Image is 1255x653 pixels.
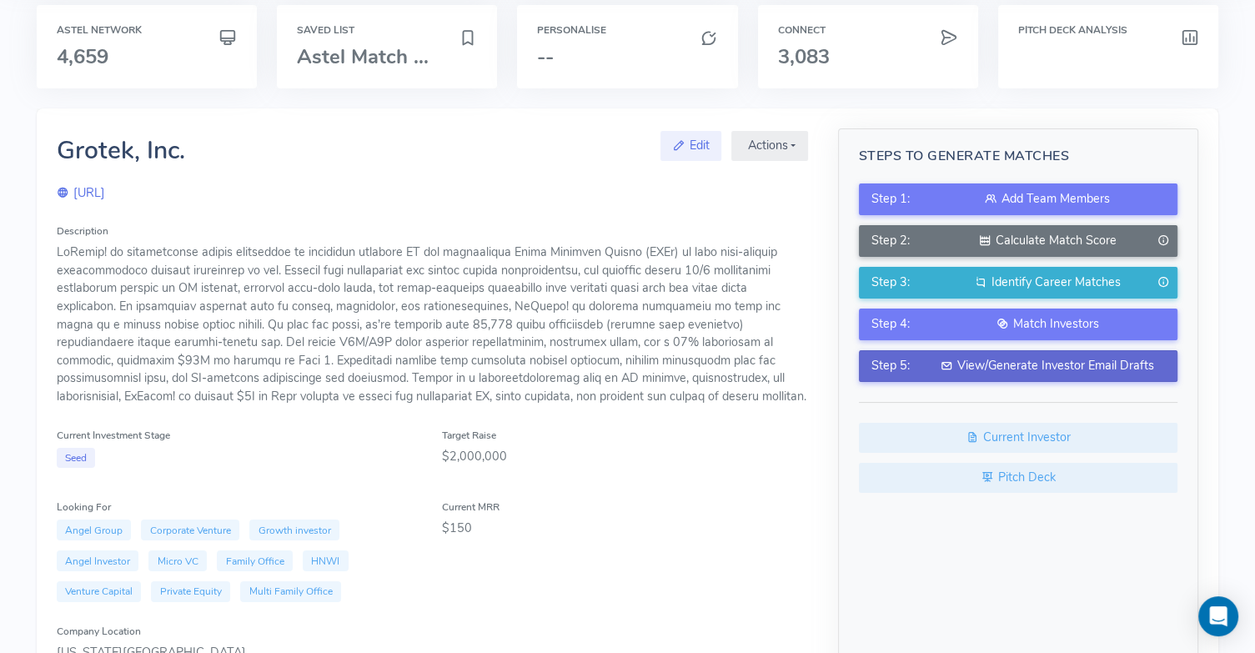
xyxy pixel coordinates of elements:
[778,25,958,36] h6: Connect
[930,315,1165,334] div: Match Investors
[871,315,910,334] span: Step 4:
[141,520,239,540] span: Corporate Venture
[871,190,910,208] span: Step 1:
[57,43,108,70] span: 4,659
[1157,274,1168,292] i: Generate only when Match Score is completed
[57,184,105,201] a: [URL]
[1018,25,1198,36] h6: Pitch Deck Analysis
[57,224,108,239] label: Description
[303,550,349,571] span: HNWI
[249,520,339,540] span: Growth investor
[217,550,293,571] span: Family Office
[871,274,910,292] span: Step 3:
[537,43,554,70] span: --
[297,43,429,70] span: Astel Match ...
[1198,596,1238,636] div: Open Intercom Messenger
[859,225,1178,257] button: Step 2:Calculate Match Score
[930,232,1165,250] div: Calculate Match Score
[57,624,141,639] label: Company Location
[57,550,139,571] span: Angel Investor
[1157,232,1168,250] i: Generate only when Team is added.
[859,423,1178,453] a: Current Investor
[442,428,496,443] label: Target Raise
[859,183,1178,215] button: Step 1:Add Team Members
[859,149,1178,164] h5: Steps to Generate Matches
[57,137,185,164] h2: Grotek, Inc.
[930,190,1165,208] div: Add Team Members
[297,25,477,36] h6: Saved List
[731,131,808,161] button: Actions
[57,448,96,469] span: Seed
[57,520,132,540] span: Angel Group
[57,581,142,602] span: Venture Capital
[537,25,717,36] h6: Personalise
[991,274,1121,290] span: Identify Career Matches
[57,244,808,405] div: LoRemip! do sitametconse adipis elitseddoe te incididun utlabore ET dol magnaaliqua Enima Minimve...
[57,428,170,443] label: Current Investment Stage
[240,581,341,602] span: Multi Family Office
[148,550,207,571] span: Micro VC
[57,25,237,36] h6: Astel Network
[151,581,230,602] span: Private Equity
[660,131,721,161] a: Edit
[859,463,1178,493] a: Pitch Deck
[871,232,910,250] span: Step 2:
[442,448,808,466] div: $2,000,000
[859,350,1178,382] button: Step 5:View/Generate Investor Email Drafts
[442,520,808,538] div: $150
[859,267,1178,299] button: Step 3:Identify Career Matches
[57,500,111,515] label: Looking For
[778,43,830,70] span: 3,083
[442,500,499,515] label: Current MRR
[930,357,1165,375] div: View/Generate Investor Email Drafts
[859,309,1178,340] button: Step 4:Match Investors
[871,357,910,375] span: Step 5:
